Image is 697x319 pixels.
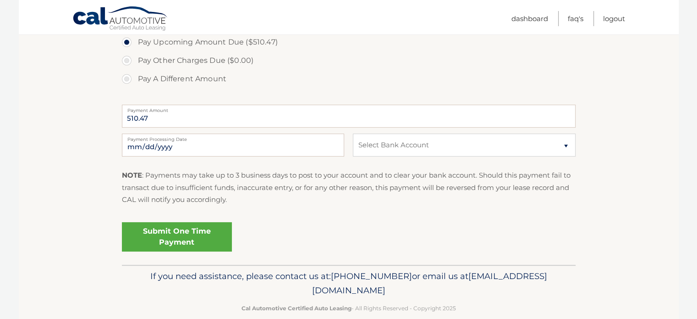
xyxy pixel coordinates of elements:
[603,11,625,26] a: Logout
[122,134,344,157] input: Payment Date
[122,33,576,51] label: Pay Upcoming Amount Due ($510.47)
[122,171,142,179] strong: NOTE
[568,11,583,26] a: FAQ's
[241,305,351,312] strong: Cal Automotive Certified Auto Leasing
[122,105,576,128] input: Payment Amount
[511,11,548,26] a: Dashboard
[122,169,576,206] p: : Payments may take up to 3 business days to post to your account and to clear your bank account....
[128,269,570,298] p: If you need assistance, please contact us at: or email us at
[331,271,412,281] span: [PHONE_NUMBER]
[122,70,576,88] label: Pay A Different Amount
[122,222,232,252] a: Submit One Time Payment
[72,6,169,33] a: Cal Automotive
[128,303,570,313] p: - All Rights Reserved - Copyright 2025
[122,105,576,112] label: Payment Amount
[122,134,344,141] label: Payment Processing Date
[122,51,576,70] label: Pay Other Charges Due ($0.00)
